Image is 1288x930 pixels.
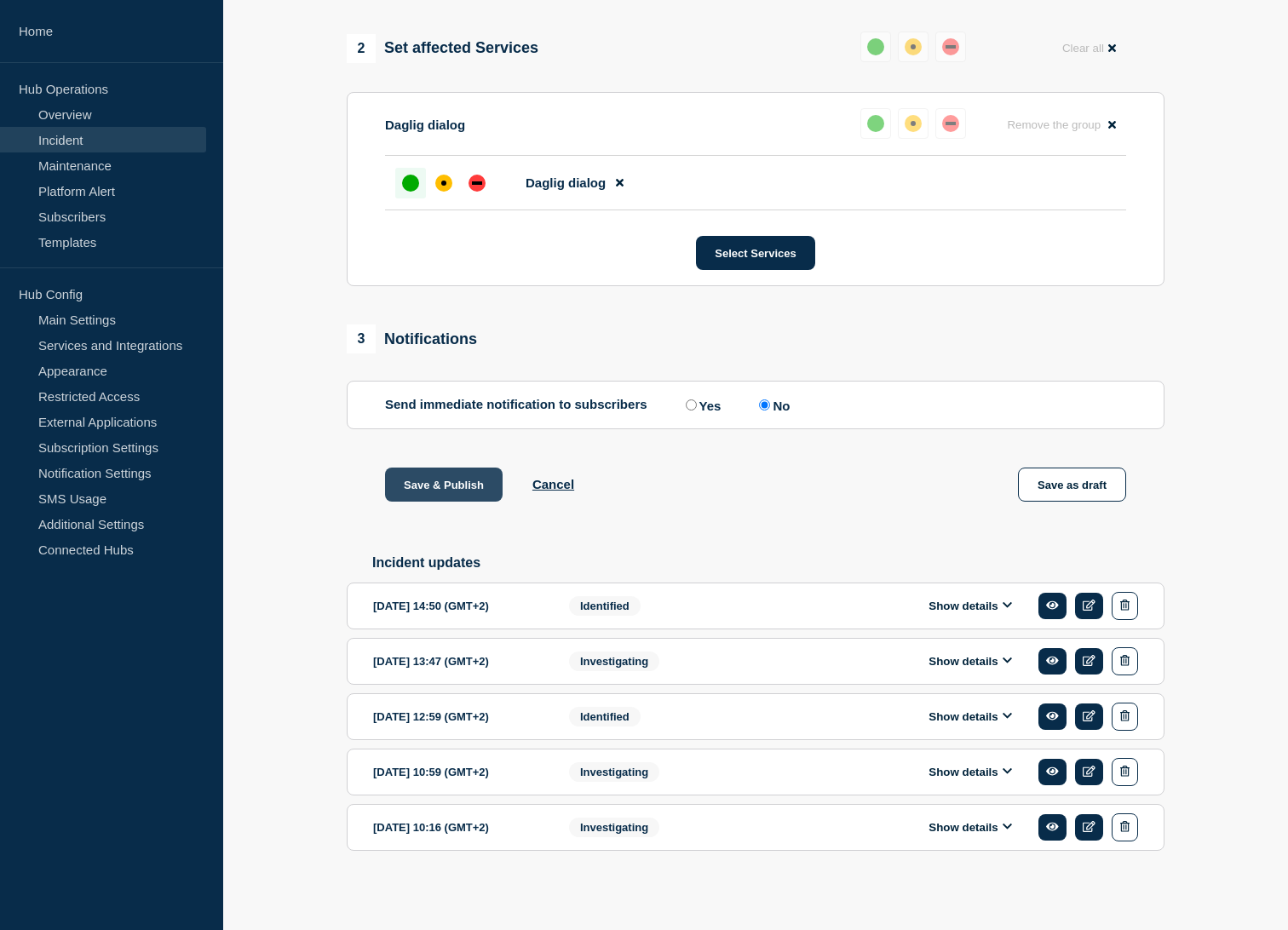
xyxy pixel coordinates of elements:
[681,397,722,413] label: Yes
[1052,32,1126,65] button: Clear all
[942,115,959,132] div: down
[997,108,1126,141] button: Remove the group
[347,324,477,353] div: Notifications
[373,592,543,620] div: [DATE] 14:50 (GMT+2)
[569,707,641,726] span: Identified
[935,108,966,139] button: down
[942,38,959,55] div: down
[867,115,884,132] div: up
[686,399,697,410] input: Yes
[372,555,1164,571] h2: Incident updates
[860,32,891,62] button: up
[347,324,376,353] span: 3
[526,175,606,190] span: Daglig dialog
[923,599,1017,613] button: Show details
[923,709,1017,724] button: Show details
[923,654,1017,669] button: Show details
[385,468,503,502] button: Save & Publish
[923,765,1017,779] button: Show details
[373,703,543,731] div: [DATE] 12:59 (GMT+2)
[373,758,543,786] div: [DATE] 10:59 (GMT+2)
[385,118,465,132] p: Daglig dialog
[435,175,452,192] div: affected
[755,397,790,413] label: No
[905,38,922,55] div: affected
[385,397,647,413] p: Send immediate notification to subscribers
[569,652,659,671] span: Investigating
[385,397,1126,413] div: Send immediate notification to subscribers
[373,647,543,675] div: [DATE] 13:47 (GMT+2)
[347,34,538,63] div: Set affected Services
[860,108,891,139] button: up
[569,818,659,837] span: Investigating
[469,175,486,192] div: down
[347,34,376,63] span: 2
[898,108,929,139] button: affected
[402,175,419,192] div: up
[923,820,1017,835] button: Show details
[696,236,814,270] button: Select Services
[935,32,966,62] button: down
[569,762,659,782] span: Investigating
[905,115,922,132] div: affected
[759,399,770,410] input: No
[1007,118,1101,131] span: Remove the group
[1018,468,1126,502] button: Save as draft
[867,38,884,55] div: up
[373,813,543,841] div: [DATE] 10:16 (GMT+2)
[532,477,574,491] button: Cancel
[898,32,929,62] button: affected
[569,596,641,616] span: Identified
